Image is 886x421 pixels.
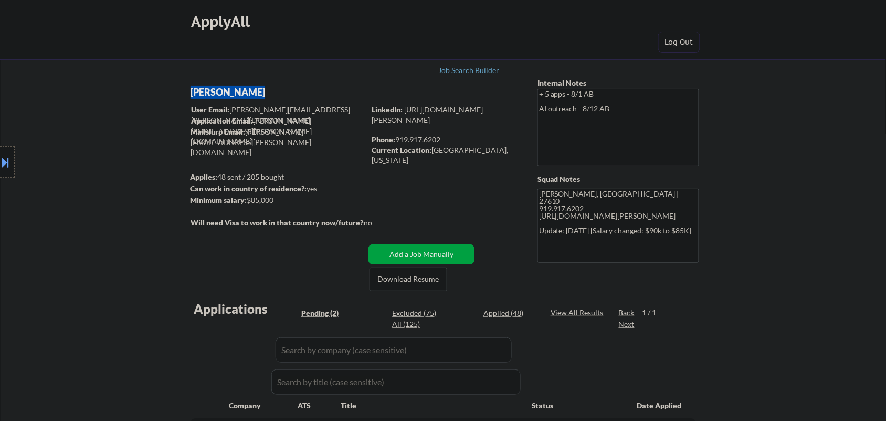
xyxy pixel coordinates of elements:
[619,307,636,318] div: Back
[190,172,217,181] strong: Applies:
[537,174,699,184] div: Squad Notes
[372,145,520,166] div: [GEOGRAPHIC_DATA], [US_STATE]
[551,307,607,318] div: View All Results
[537,78,699,88] div: Internal Notes
[372,135,395,144] strong: Phone:
[368,244,474,264] button: Add a Job Manually
[392,308,445,319] div: Excluded (75)
[191,86,406,99] div: [PERSON_NAME]
[372,135,520,145] div: 919.917.6202
[372,146,431,155] strong: Current Location:
[271,369,521,395] input: Search by title (case sensitive)
[190,183,362,194] div: yes
[637,401,683,411] div: Date Applied
[190,196,247,204] strong: Minimum salary:
[372,105,483,125] a: [URL][DOMAIN_NAME][PERSON_NAME]
[301,308,354,319] div: Pending (2)
[190,195,365,206] div: $85,000
[191,13,253,30] div: ApplyAll
[194,303,298,315] div: Applications
[658,32,700,53] button: Log Out
[532,396,622,415] div: Status
[392,319,445,330] div: All (125)
[191,105,229,114] strong: User Email:
[619,319,636,330] div: Next
[191,127,365,158] div: [PERSON_NAME][EMAIL_ADDRESS][PERSON_NAME][DOMAIN_NAME]
[298,401,341,411] div: ATS
[190,184,307,193] strong: Can work in country of residence?:
[438,67,500,74] div: Job Search Builder
[372,105,403,114] strong: LinkedIn:
[191,116,253,125] strong: Application Email:
[438,66,500,77] a: Job Search Builder
[642,307,667,318] div: 1 / 1
[364,218,394,228] div: no
[191,116,365,147] div: [PERSON_NAME][EMAIL_ADDRESS][PERSON_NAME][DOMAIN_NAME]
[191,218,365,227] strong: Will need Visa to work in that country now/future?:
[341,401,522,411] div: Title
[483,308,536,319] div: Applied (48)
[276,337,512,363] input: Search by company (case sensitive)
[191,127,245,136] strong: Mailslurp Email:
[190,172,365,182] div: 48 sent / 205 bought
[370,268,447,291] button: Download Resume
[229,401,298,411] div: Company
[191,105,365,125] div: [PERSON_NAME][EMAIL_ADDRESS][PERSON_NAME][DOMAIN_NAME]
